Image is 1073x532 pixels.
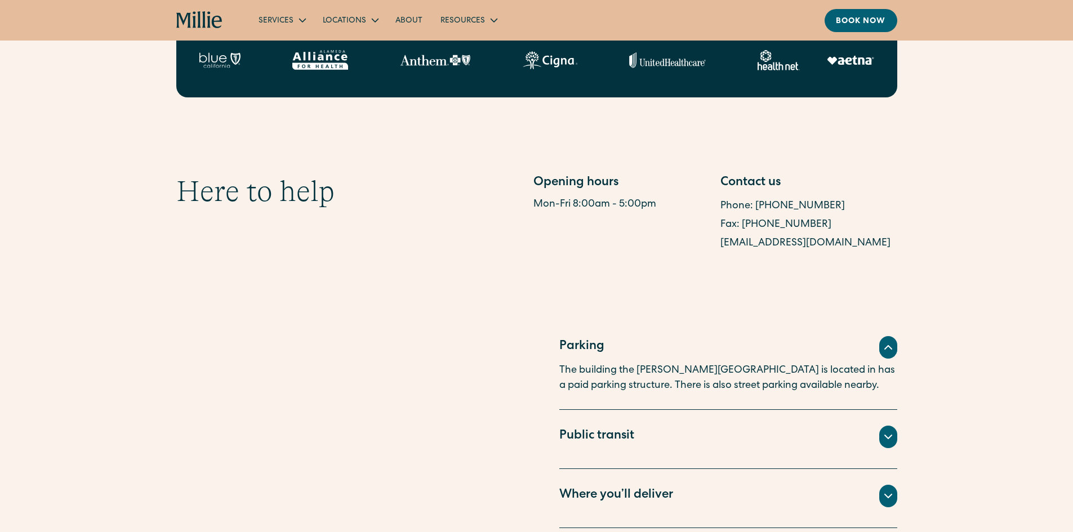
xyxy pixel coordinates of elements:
[559,363,897,394] p: The building the [PERSON_NAME][GEOGRAPHIC_DATA] is located in has a paid parking structure. There...
[176,11,223,29] a: home
[720,174,897,193] div: Contact us
[259,15,293,27] div: Services
[176,174,335,209] h2: Here to help
[836,16,886,28] div: Book now
[292,50,348,70] img: Alameda Alliance logo
[250,11,314,29] div: Services
[720,238,891,248] a: [EMAIL_ADDRESS][DOMAIN_NAME]
[559,338,604,356] div: Parking
[629,52,706,68] img: United Healthcare logo
[199,52,241,68] img: Blue California logo
[314,11,386,29] div: Locations
[523,51,577,69] img: Cigna logo
[559,427,634,446] div: Public transit
[386,11,431,29] a: About
[533,197,710,212] div: Mon-Fri 8:00am - 5:00pm
[533,174,710,193] div: Opening hours
[440,15,485,27] div: Resources
[431,11,505,29] div: Resources
[758,50,800,70] img: Healthnet logo
[825,9,897,32] a: Book now
[827,56,874,65] img: Aetna logo
[559,486,673,505] div: Where you’ll deliver
[323,15,366,27] div: Locations
[720,201,845,211] a: Phone: [PHONE_NUMBER]
[720,220,831,230] a: Fax: [PHONE_NUMBER]
[400,55,470,66] img: Anthem Logo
